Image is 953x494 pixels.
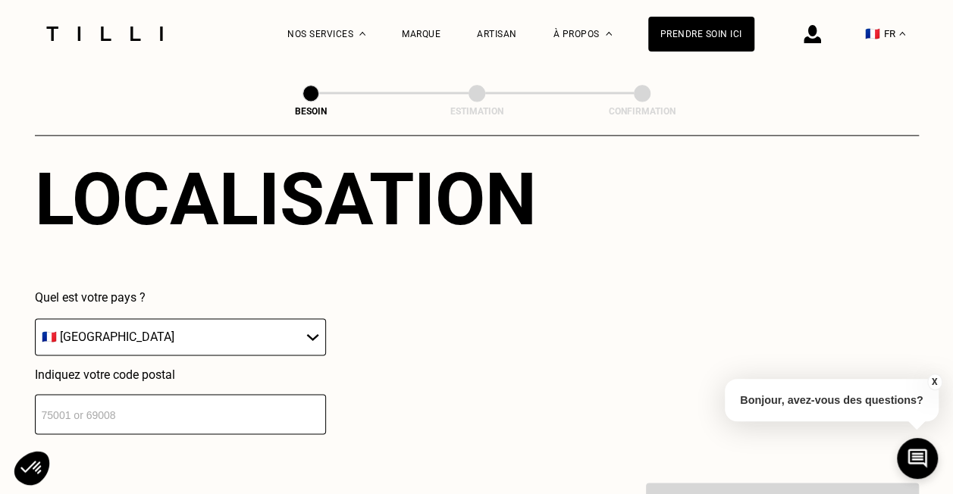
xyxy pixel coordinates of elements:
span: 🇫🇷 [865,27,880,41]
img: icône connexion [804,25,821,43]
div: Estimation [401,106,553,117]
a: Artisan [477,29,517,39]
a: Marque [402,29,440,39]
p: Indiquez votre code postal [35,367,326,382]
div: Besoin [235,106,387,117]
div: Confirmation [566,106,718,117]
img: Menu déroulant [359,32,365,36]
button: X [926,374,942,390]
a: Prendre soin ici [648,17,754,52]
input: 75001 or 69008 [35,394,326,434]
img: Menu déroulant à propos [606,32,612,36]
p: Bonjour, avez-vous des questions? [725,379,939,421]
img: menu déroulant [899,32,905,36]
img: Logo du service de couturière Tilli [41,27,168,41]
div: Localisation [35,157,537,242]
p: Quel est votre pays ? [35,290,326,305]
